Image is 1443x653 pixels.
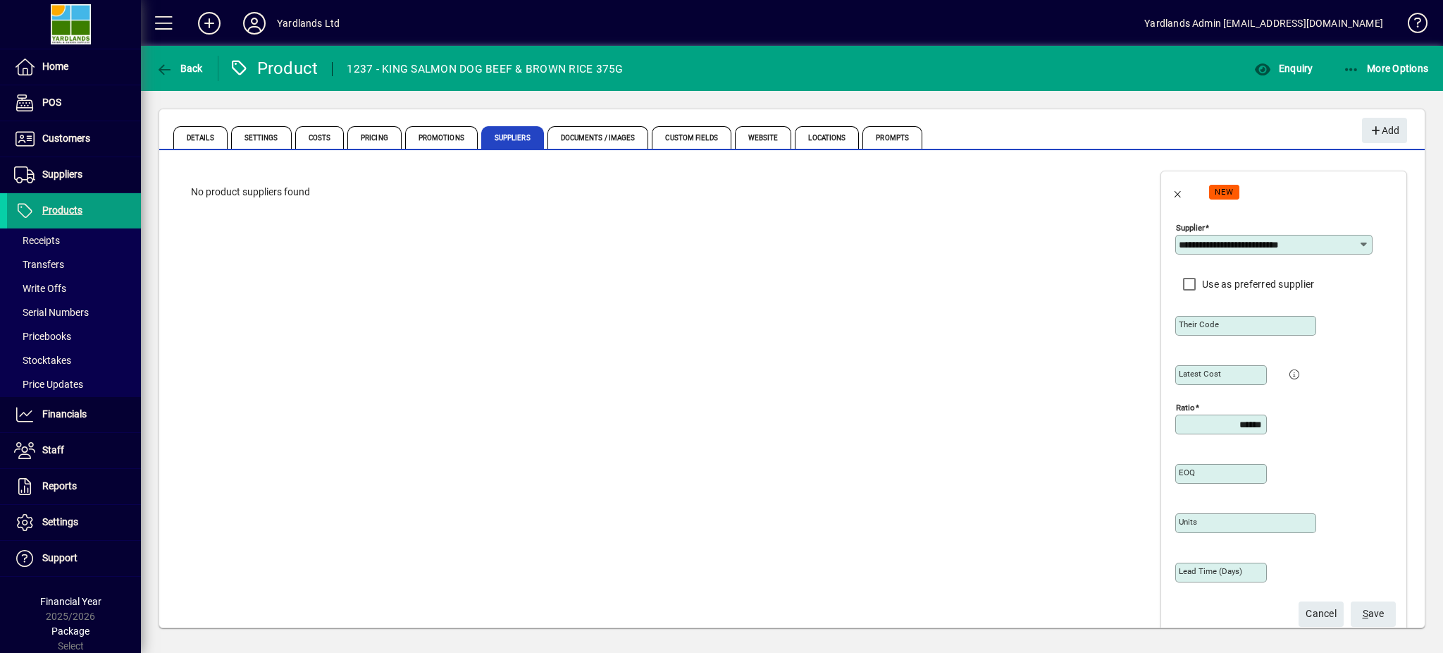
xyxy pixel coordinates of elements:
[1215,188,1234,197] span: NEW
[42,205,82,216] span: Products
[42,61,68,72] span: Home
[1363,602,1385,625] span: ave
[7,505,141,540] a: Settings
[42,97,61,108] span: POS
[1363,608,1368,619] span: S
[547,126,649,149] span: Documents / Images
[1179,468,1195,477] mat-label: EOQ
[347,126,402,149] span: Pricing
[42,408,87,420] span: Financials
[481,126,544,149] span: Suppliers
[231,126,292,149] span: Settings
[277,12,340,35] div: Yardlands Ltd
[42,480,77,492] span: Reports
[1176,403,1195,413] mat-label: Ratio
[42,516,78,527] span: Settings
[14,235,60,246] span: Receipts
[1343,63,1429,74] span: More Options
[7,252,141,276] a: Transfers
[1179,369,1221,379] mat-label: Latest cost
[7,49,141,85] a: Home
[156,63,203,74] span: Back
[14,331,71,342] span: Pricebooks
[42,444,64,456] span: Staff
[51,625,89,637] span: Package
[1199,277,1314,291] label: Use as preferred supplier
[173,126,228,149] span: Details
[14,307,89,318] span: Serial Numbers
[1351,602,1396,627] button: Save
[1369,119,1399,142] span: Add
[1179,319,1219,329] mat-label: Their code
[1251,56,1316,81] button: Enquiry
[1179,517,1197,527] mat-label: Units
[141,56,218,81] app-page-header-button: Back
[7,324,141,348] a: Pricebooks
[42,552,78,563] span: Support
[7,157,141,193] a: Suppliers
[7,121,141,157] a: Customers
[177,171,1136,214] div: No product suppliers found
[1339,56,1432,81] button: More Options
[7,541,141,576] a: Support
[7,433,141,468] a: Staff
[14,379,83,390] span: Price Updates
[652,126,731,149] span: Custom Fields
[7,85,141,121] a: POS
[1299,602,1344,627] button: Cancel
[735,126,792,149] span: Website
[7,348,141,372] a: Stocktakes
[1161,174,1195,208] button: Back
[187,11,232,36] button: Add
[862,126,922,149] span: Prompts
[7,469,141,504] a: Reports
[14,259,64,270] span: Transfers
[7,228,141,252] a: Receipts
[14,355,71,366] span: Stocktakes
[40,596,101,607] span: Financial Year
[42,169,82,180] span: Suppliers
[347,58,623,80] div: 1237 - KING SALMON DOG BEEF & BROWN RICE 375G
[795,126,859,149] span: Locations
[1144,12,1383,35] div: Yardlands Admin [EMAIL_ADDRESS][DOMAIN_NAME]
[295,126,345,149] span: Costs
[7,397,141,432] a: Financials
[14,283,66,294] span: Write Offs
[152,56,206,81] button: Back
[232,11,277,36] button: Profile
[1254,63,1313,74] span: Enquiry
[7,372,141,396] a: Price Updates
[229,57,318,80] div: Product
[1179,566,1242,576] mat-label: Lead time (days)
[1397,3,1425,49] a: Knowledge Base
[42,133,90,144] span: Customers
[1176,223,1205,233] mat-label: Supplier
[7,300,141,324] a: Serial Numbers
[1362,118,1407,143] button: Add
[405,126,478,149] span: Promotions
[1306,602,1337,625] span: Cancel
[7,276,141,300] a: Write Offs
